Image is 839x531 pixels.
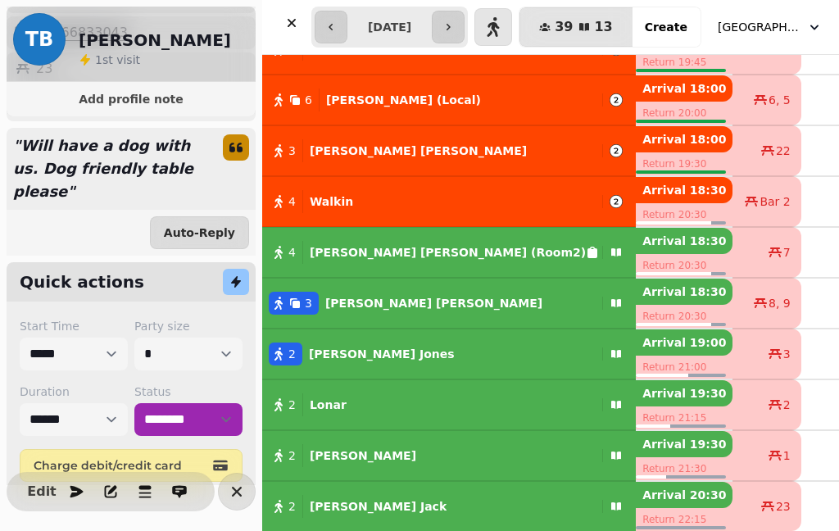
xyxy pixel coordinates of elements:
[783,244,791,261] span: 7
[262,334,636,374] button: 2[PERSON_NAME] Jones
[134,383,243,400] label: Status
[310,193,353,210] p: Walkin
[519,7,633,47] button: 3913
[309,346,455,362] p: [PERSON_NAME] Jones
[288,244,296,261] span: 4
[636,356,732,379] p: Return 21:00
[20,318,128,334] label: Start Time
[288,346,296,362] span: 2
[636,203,732,226] p: Return 20:30
[636,380,732,406] p: Arrival 19:30
[34,460,209,471] span: Charge debit/credit card
[718,19,800,35] span: [GEOGRAPHIC_DATA]
[636,329,732,356] p: Arrival 19:00
[783,397,791,413] span: 2
[25,29,54,49] span: TB
[79,29,231,52] h2: [PERSON_NAME]
[262,436,636,475] button: 2[PERSON_NAME]
[310,143,527,159] p: [PERSON_NAME] [PERSON_NAME]
[262,131,636,170] button: 3[PERSON_NAME] [PERSON_NAME]
[262,385,636,424] button: 2Lonar
[102,53,116,66] span: st
[325,295,542,311] p: [PERSON_NAME] [PERSON_NAME]
[262,182,636,221] button: 4Walkin
[310,244,586,261] p: [PERSON_NAME] [PERSON_NAME] (Room2)
[783,447,791,464] span: 1
[20,383,128,400] label: Duration
[32,485,52,498] span: Edit
[636,228,732,254] p: Arrival 18:30
[262,284,636,323] button: 3[PERSON_NAME] [PERSON_NAME]
[288,498,296,515] span: 2
[636,75,732,102] p: Arrival 18:00
[645,21,687,33] span: Create
[95,52,140,68] p: visit
[305,92,312,108] span: 6
[288,143,296,159] span: 3
[262,487,636,526] button: 2[PERSON_NAME] Jack
[13,88,249,110] button: Add profile note
[769,92,791,108] span: 6, 5
[636,305,732,328] p: Return 20:30
[769,295,791,311] span: 8, 9
[555,20,573,34] span: 39
[326,92,481,108] p: [PERSON_NAME] (Local)
[20,449,243,482] button: Charge debit/credit card
[7,128,210,210] p: " Will have a dog with us. Dog friendly table please "
[632,7,701,47] button: Create
[310,397,347,413] p: Lonar
[708,12,832,42] button: [GEOGRAPHIC_DATA]
[20,270,144,293] h2: Quick actions
[262,233,636,272] button: 4[PERSON_NAME] [PERSON_NAME] (Room2)
[288,193,296,210] span: 4
[288,447,296,464] span: 2
[636,254,732,277] p: Return 20:30
[594,20,612,34] span: 13
[636,279,732,305] p: Arrival 18:30
[636,457,732,480] p: Return 21:30
[636,508,732,531] p: Return 22:15
[783,346,791,362] span: 3
[636,406,732,429] p: Return 21:15
[262,80,636,120] button: 6[PERSON_NAME] (Local)
[26,93,236,105] span: Add profile note
[636,51,732,74] p: Return 19:45
[776,143,791,159] span: 22
[25,475,58,508] button: Edit
[636,152,732,175] p: Return 19:30
[288,397,296,413] span: 2
[636,482,732,508] p: Arrival 20:30
[150,216,249,249] button: Auto-Reply
[95,53,102,66] span: 1
[164,227,235,238] span: Auto-Reply
[760,193,790,210] span: Bar 2
[310,447,416,464] p: [PERSON_NAME]
[636,177,732,203] p: Arrival 18:30
[636,102,732,125] p: Return 20:00
[305,295,312,311] span: 3
[310,498,447,515] p: [PERSON_NAME] Jack
[776,498,791,515] span: 23
[636,431,732,457] p: Arrival 19:30
[134,318,243,334] label: Party size
[636,126,732,152] p: Arrival 18:00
